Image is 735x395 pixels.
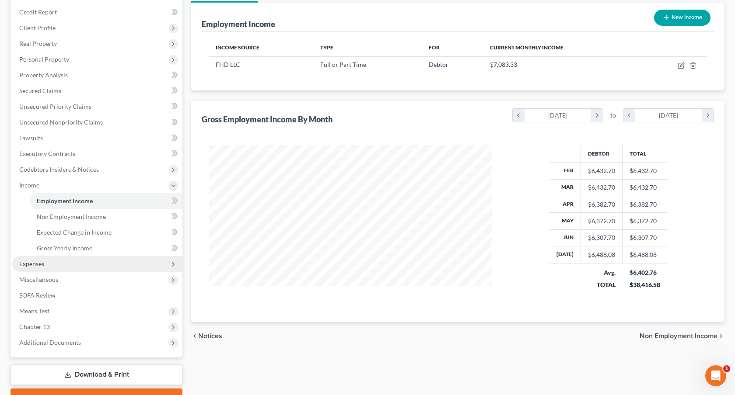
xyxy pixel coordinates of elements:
span: Miscellaneous [19,276,58,283]
a: Lawsuits [12,130,182,146]
span: Lawsuits [19,134,43,142]
span: Expenses [19,260,44,267]
button: New Income [654,10,710,26]
i: chevron_left [513,109,525,122]
td: $6,372.70 [623,213,667,229]
div: $6,307.70 [588,233,615,242]
span: Property Analysis [19,71,68,79]
span: Gross Yearly Income [37,244,92,252]
span: Chapter 13 [19,323,50,330]
i: chevron_left [191,333,198,340]
div: TOTAL [588,281,616,289]
th: [DATE] [549,246,581,263]
th: Apr [549,196,581,212]
iframe: Intercom live chat [705,365,726,386]
span: Expected Change in Income [37,229,112,236]
span: Income Source [216,44,259,51]
a: Property Analysis [12,67,182,83]
span: Executory Contracts [19,150,75,157]
a: Non Employment Income [30,209,182,225]
th: May [549,213,581,229]
div: [DATE] [525,109,591,122]
span: Non Employment Income [37,213,106,220]
a: SOFA Review [12,288,182,303]
button: chevron_left Notices [191,333,222,340]
span: Unsecured Nonpriority Claims [19,118,103,126]
span: Employment Income [37,197,93,204]
span: Type [320,44,333,51]
td: $6,432.70 [623,163,667,179]
span: Means Test [19,307,49,315]
th: Debtor [581,145,623,162]
div: $6,488.08 [588,250,615,259]
span: Personal Property [19,55,69,63]
div: $6,402.76 [630,268,660,277]
div: $38,416.58 [630,281,660,289]
span: Real Property [19,40,57,47]
a: Unsecured Priority Claims [12,99,182,114]
span: Secured Claims [19,87,61,94]
span: Unsecured Priority Claims [19,103,91,110]
button: Non Employment Income chevron_right [640,333,724,340]
span: 1 [723,365,730,372]
a: Download & Print [10,364,182,385]
th: Feb [549,163,581,179]
th: Mar [549,179,581,196]
a: Secured Claims [12,83,182,99]
span: SOFA Review [19,291,56,299]
a: Unsecured Nonpriority Claims [12,114,182,130]
div: Employment Income [202,19,275,29]
th: Total [623,145,667,162]
span: Non Employment Income [640,333,717,340]
div: $6,372.70 [588,217,615,225]
span: Current Monthly Income [490,44,563,51]
span: For [429,44,440,51]
span: Notices [198,333,222,340]
i: chevron_left [623,109,635,122]
a: Expected Change in Income [30,225,182,240]
a: Credit Report [12,4,182,20]
a: Executory Contracts [12,146,182,162]
span: Full or Part Time [320,61,366,68]
td: $6,307.70 [623,229,667,246]
a: Gross Yearly Income [30,240,182,256]
div: $6,432.70 [588,166,615,175]
div: $6,432.70 [588,183,615,192]
td: $6,432.70 [623,179,667,196]
i: chevron_right [591,109,603,122]
span: Credit Report [19,8,57,16]
td: $6,488.08 [623,246,667,263]
div: Gross Employment Income By Month [202,114,332,125]
span: Income [19,181,39,189]
span: $7,083.33 [490,61,517,68]
span: Codebtors Insiders & Notices [19,166,99,173]
i: chevron_right [702,109,714,122]
span: Additional Documents [19,339,81,346]
td: $6,382.70 [623,196,667,212]
div: [DATE] [635,109,702,122]
span: FHD LLC [216,61,240,68]
div: $6,382.70 [588,200,615,209]
i: chevron_right [717,333,724,340]
span: Client Profile [19,24,56,31]
th: Jun [549,229,581,246]
a: Employment Income [30,193,182,209]
span: Debtor [429,61,448,68]
span: to [610,111,616,120]
div: Avg. [588,268,616,277]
